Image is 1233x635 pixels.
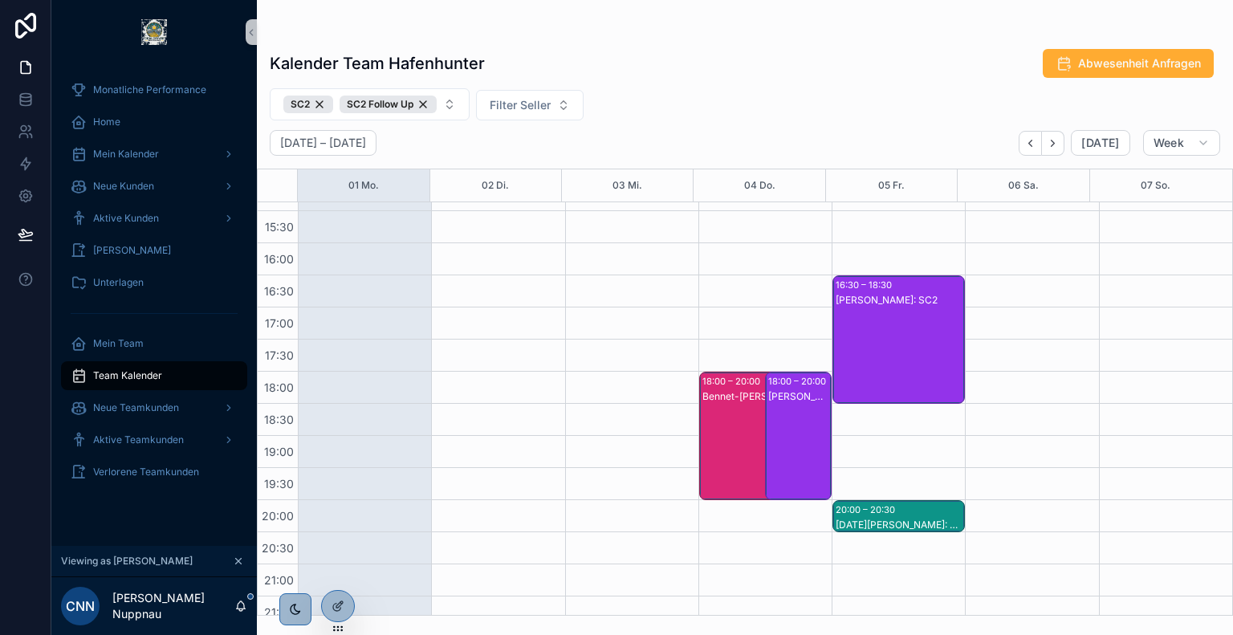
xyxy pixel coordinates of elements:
span: Neue Kunden [93,180,154,193]
button: [DATE] [1071,130,1129,156]
a: Mein Team [61,329,247,358]
span: Unterlagen [93,276,144,289]
button: Back [1019,131,1042,156]
span: 19:30 [260,477,298,490]
button: Next [1042,131,1064,156]
button: Abwesenheit Anfragen [1043,49,1214,78]
img: App logo [141,19,167,45]
div: SC2 [283,96,333,113]
div: [DATE][PERSON_NAME]: SC2 Follow Up [836,519,963,531]
div: [PERSON_NAME]: SC2 [836,294,963,307]
div: [PERSON_NAME]: SC2 [768,390,830,403]
div: 18:00 – 20:00Bennet-[PERSON_NAME]: SC2 [700,372,811,499]
span: 17:30 [261,348,298,362]
span: Abwesenheit Anfragen [1078,55,1201,71]
span: 21:30 [260,605,298,619]
span: Mein Team [93,337,144,350]
button: 05 Fr. [878,169,905,201]
a: Aktive Teamkunden [61,425,247,454]
div: 20:00 – 20:30 [836,502,899,518]
span: 18:30 [260,413,298,426]
span: Neue Teamkunden [93,401,179,414]
h2: [DATE] – [DATE] [280,135,366,151]
span: 21:00 [260,573,298,587]
a: Home [61,108,247,136]
button: Unselect SC_2_FOLLOW_UP [340,96,437,113]
button: Unselect SC_2 [283,96,333,113]
p: [PERSON_NAME] Nuppnau [112,590,234,622]
span: 18:00 [260,381,298,394]
button: Select Button [476,90,584,120]
span: 17:00 [261,316,298,330]
span: Filter Seller [490,97,551,113]
button: 04 Do. [744,169,775,201]
span: 15:30 [261,220,298,234]
button: 01 Mo. [348,169,379,201]
button: Select Button [270,88,470,120]
span: 19:00 [260,445,298,458]
span: Monatliche Performance [93,83,206,96]
span: Verlorene Teamkunden [93,466,199,478]
div: 20:00 – 20:30[DATE][PERSON_NAME]: SC2 Follow Up [833,501,964,531]
a: Unterlagen [61,268,247,297]
button: 03 Mi. [612,169,642,201]
div: 16:30 – 18:30[PERSON_NAME]: SC2 [833,276,964,403]
button: 07 So. [1141,169,1170,201]
div: Bennet-[PERSON_NAME]: SC2 [702,390,810,403]
div: 18:00 – 20:00 [702,373,764,389]
div: SC2 Follow Up [340,96,437,113]
button: Week [1143,130,1220,156]
span: 16:30 [260,284,298,298]
span: Home [93,116,120,128]
span: 20:00 [258,509,298,523]
button: 06 Sa. [1008,169,1039,201]
span: 16:00 [260,252,298,266]
a: Verlorene Teamkunden [61,458,247,486]
div: 16:30 – 18:30 [836,277,896,293]
span: Team Kalender [93,369,162,382]
span: [DATE] [1081,136,1119,150]
a: Neue Kunden [61,172,247,201]
a: Neue Teamkunden [61,393,247,422]
span: [PERSON_NAME] [93,244,171,257]
a: Mein Kalender [61,140,247,169]
a: [PERSON_NAME] [61,236,247,265]
a: Aktive Kunden [61,204,247,233]
h1: Kalender Team Hafenhunter [270,52,485,75]
a: Monatliche Performance [61,75,247,104]
span: 20:30 [258,541,298,555]
span: Aktive Kunden [93,212,159,225]
div: scrollable content [51,64,257,507]
a: Team Kalender [61,361,247,390]
div: 18:00 – 20:00[PERSON_NAME]: SC2 [766,372,831,499]
span: Aktive Teamkunden [93,434,184,446]
span: Week [1154,136,1184,150]
div: 18:00 – 20:00 [768,373,830,389]
span: Mein Kalender [93,148,159,161]
span: Viewing as [PERSON_NAME] [61,555,193,568]
button: 02 Di. [482,169,509,201]
span: CNN [66,596,95,616]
